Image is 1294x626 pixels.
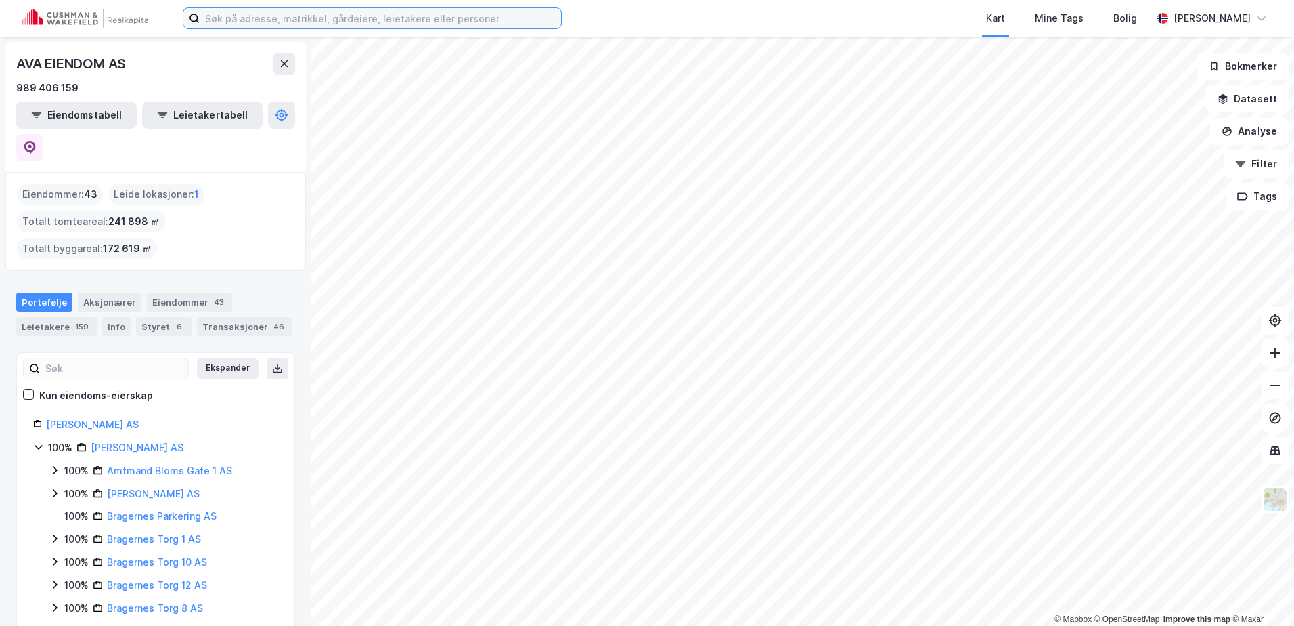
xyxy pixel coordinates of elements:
a: Amtmand Bloms Gate 1 AS [107,465,232,476]
img: Z [1262,486,1288,512]
div: Totalt byggareal : [17,238,157,259]
div: Leietakere [16,317,97,336]
a: OpenStreetMap [1094,614,1160,624]
div: 46 [271,320,287,333]
a: Mapbox [1054,614,1092,624]
div: Kun eiendoms-eierskap [39,388,153,404]
img: cushman-wakefield-realkapital-logo.202ea83816669bd177139c58696a8fa1.svg [22,9,150,28]
span: 241 898 ㎡ [108,213,160,230]
div: Transaksjoner [197,317,292,336]
a: Bragernes Torg 8 AS [107,602,203,614]
div: Mine Tags [1035,10,1084,26]
button: Leietakertabell [142,102,263,129]
input: Søk på adresse, matrikkel, gårdeiere, leietakere eller personer [200,8,561,28]
div: AVA EIENDOM AS [16,53,129,75]
button: Bokmerker [1197,53,1289,80]
a: Bragernes Parkering AS [107,510,217,522]
div: 100% [64,531,89,547]
a: [PERSON_NAME] AS [107,488,200,499]
span: 172 619 ㎡ [103,241,152,257]
a: [PERSON_NAME] AS [91,442,183,453]
div: 100% [64,508,89,524]
a: Bragernes Torg 1 AS [107,533,201,545]
div: Aksjonærer [78,293,141,312]
div: 100% [64,463,89,479]
button: Ekspander [197,358,259,379]
div: Bolig [1113,10,1137,26]
div: [PERSON_NAME] [1174,10,1251,26]
div: 100% [64,554,89,570]
div: Leide lokasjoner : [108,184,204,205]
div: 100% [64,600,89,617]
button: Filter [1224,150,1289,178]
div: 100% [48,440,72,456]
span: 1 [194,186,199,203]
div: Eiendommer : [17,184,103,205]
button: Eiendomstabell [16,102,137,129]
div: Styret [136,317,192,336]
div: 6 [173,320,186,333]
div: Portefølje [16,293,72,312]
div: 100% [64,577,89,593]
button: Datasett [1206,85,1289,112]
button: Tags [1226,183,1289,210]
div: Eiendommer [147,293,232,312]
div: 159 [72,320,91,333]
a: [PERSON_NAME] AS [46,419,139,430]
a: Bragernes Torg 10 AS [107,556,207,568]
input: Søk [40,358,188,379]
span: 43 [84,186,97,203]
div: 100% [64,486,89,502]
div: Kart [986,10,1005,26]
div: Totalt tomteareal : [17,211,165,232]
div: 43 [211,295,227,309]
div: Info [102,317,131,336]
iframe: Chat Widget [1226,561,1294,626]
button: Analyse [1210,118,1289,145]
div: 989 406 159 [16,80,79,96]
a: Improve this map [1163,614,1230,624]
a: Bragernes Torg 12 AS [107,579,207,591]
div: Kontrollprogram for chat [1226,561,1294,626]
